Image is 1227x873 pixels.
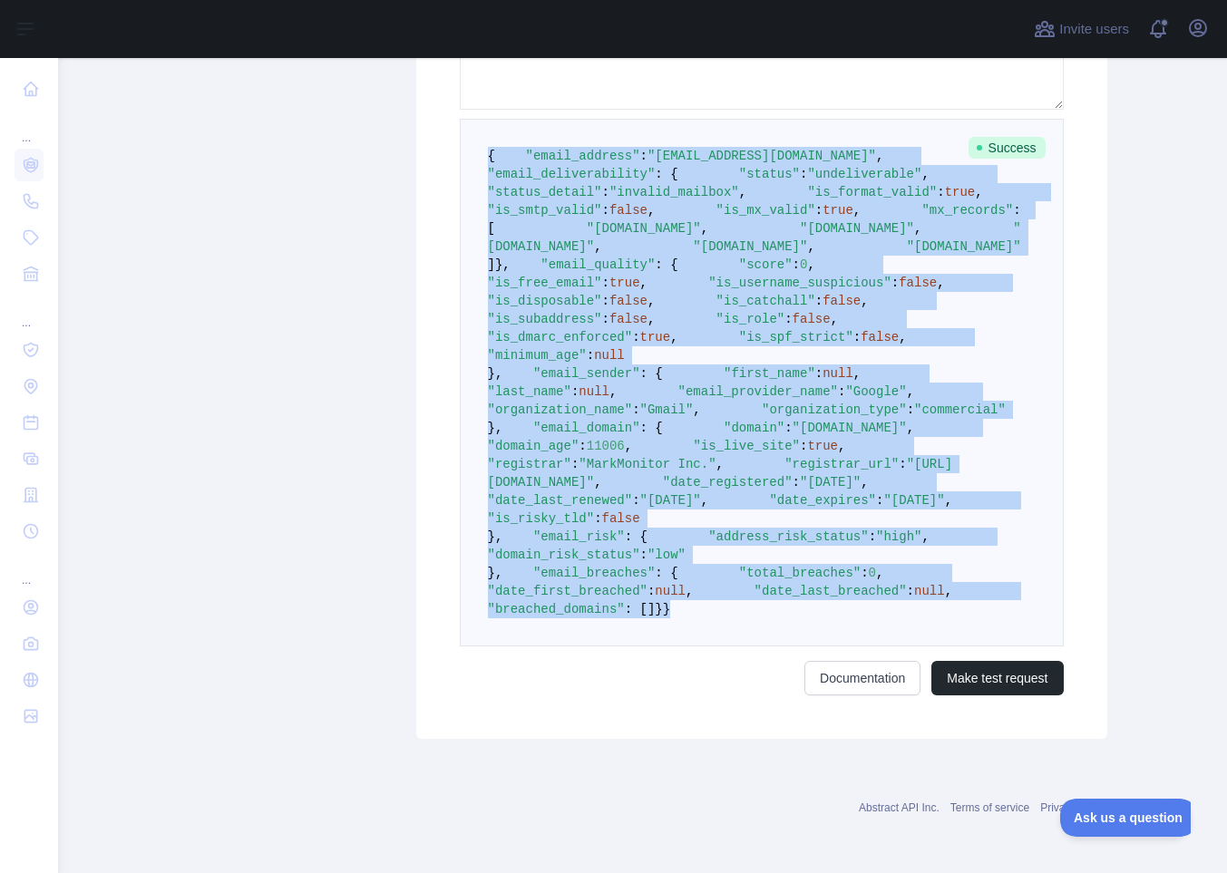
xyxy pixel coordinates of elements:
span: , [921,529,929,544]
span: : [] [625,602,656,616]
span: , [921,167,929,181]
span: true [640,330,671,344]
span: "[DOMAIN_NAME]" [793,421,907,435]
span: : { [640,421,663,435]
span: , [945,493,952,508]
span: , [838,439,845,453]
span: : [793,475,800,490]
span: true [823,203,853,218]
div: ... [15,109,44,145]
span: , [907,421,914,435]
span: }, [495,257,511,272]
span: false [609,294,648,308]
a: Privacy policy [1040,801,1106,814]
span: : { [655,566,677,580]
span: , [807,239,814,254]
span: , [853,203,861,218]
span: false [609,312,648,326]
span: : { [640,366,663,381]
span: , [876,149,883,163]
span: : [602,294,609,308]
span: "email_sender" [533,366,640,381]
span: "[DOMAIN_NAME]" [800,221,914,236]
span: "email_deliverability" [488,167,656,181]
span: "low" [648,548,686,562]
span: "is_spf_strict" [739,330,853,344]
span: null [579,384,609,399]
button: Invite users [1030,15,1133,44]
span: }, [488,366,503,381]
span: "[DATE]" [800,475,861,490]
span: false [899,276,937,290]
span: 0 [869,566,876,580]
a: Documentation [804,661,920,695]
span: "undeliverable" [807,167,921,181]
span: , [831,312,838,326]
span: } [655,602,662,616]
span: "breached_domains" [488,602,625,616]
span: : [899,457,906,471]
div: ... [15,551,44,587]
span: , [670,330,677,344]
span: "email_provider_name" [678,384,838,399]
span: "domain" [724,421,784,435]
span: : [602,185,609,199]
span: , [701,221,708,236]
span: "date_last_renewed" [488,493,633,508]
span: : [784,421,792,435]
span: null [914,584,945,598]
span: "date_registered" [663,475,793,490]
span: "[DATE]" [883,493,944,508]
span: , [594,239,601,254]
span: : [815,366,823,381]
span: "is_subaddress" [488,312,602,326]
span: "date_first_breached" [488,584,648,598]
span: : [937,185,944,199]
span: "high" [876,529,921,544]
span: "address_risk_status" [708,529,868,544]
span: , [625,439,632,453]
span: "is_catchall" [716,294,815,308]
span: "organization_type" [762,403,907,417]
span: "first_name" [724,366,815,381]
span: : [602,276,609,290]
span: : [648,584,655,598]
span: "[DOMAIN_NAME]" [907,239,1021,254]
span: true [945,185,976,199]
span: : { [655,257,677,272]
span: : [640,149,648,163]
span: : [815,203,823,218]
span: "is_live_site" [693,439,800,453]
span: }, [488,421,503,435]
span: Invite users [1059,19,1129,40]
span: "is_mx_valid" [716,203,815,218]
span: , [853,366,861,381]
span: : [800,167,807,181]
span: , [609,384,617,399]
span: "email_quality" [540,257,655,272]
span: : { [655,167,677,181]
span: , [914,221,921,236]
span: : [861,566,868,580]
span: : [800,439,807,453]
span: , [945,584,952,598]
span: , [861,475,868,490]
span: , [975,185,982,199]
span: "is_dmarc_enforced" [488,330,633,344]
span: "status" [739,167,800,181]
iframe: Toggle Customer Support [1060,799,1191,837]
span: "date_expires" [769,493,876,508]
a: Terms of service [950,801,1029,814]
span: , [907,384,914,399]
span: : [838,384,845,399]
span: "Gmail" [640,403,694,417]
span: , [899,330,906,344]
span: false [602,511,640,526]
span: , [701,493,708,508]
span: "total_breaches" [739,566,861,580]
span: , [716,457,724,471]
span: "minimum_age" [488,348,587,363]
span: : [907,403,914,417]
span: "is_username_suspicious" [708,276,891,290]
span: false [861,330,899,344]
